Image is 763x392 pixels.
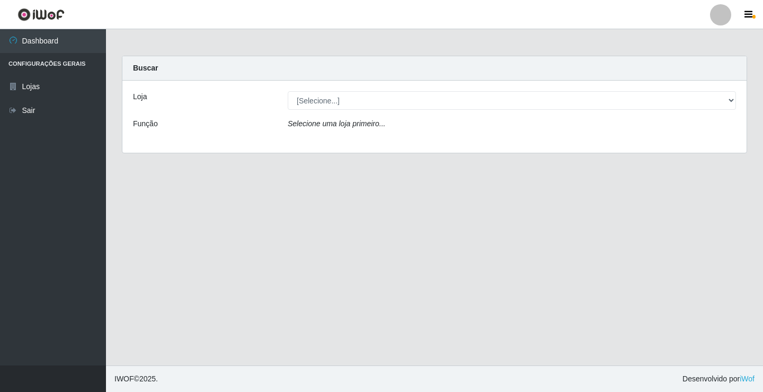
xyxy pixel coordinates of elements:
span: Desenvolvido por [682,373,755,385]
a: iWof [740,374,755,383]
i: Selecione uma loja primeiro... [288,119,385,128]
span: © 2025 . [114,373,158,385]
label: Função [133,118,158,129]
label: Loja [133,91,147,102]
span: IWOF [114,374,134,383]
img: CoreUI Logo [17,8,65,21]
strong: Buscar [133,64,158,72]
